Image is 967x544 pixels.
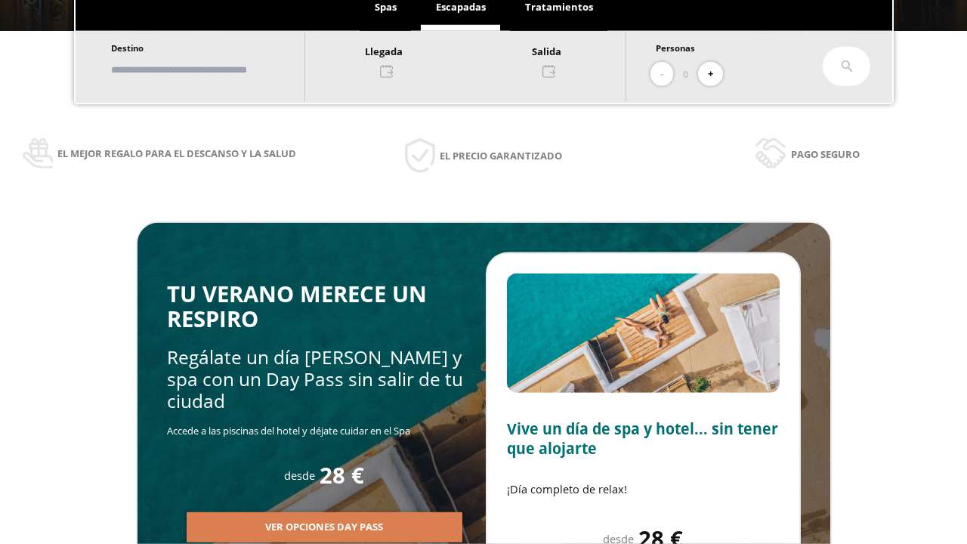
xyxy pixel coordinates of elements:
button: + [698,62,723,87]
a: Ver opciones Day Pass [187,520,462,533]
span: desde [284,468,315,483]
span: Ver opciones Day Pass [265,520,383,535]
img: Slide2.BHA6Qswy.webp [507,274,780,393]
span: El mejor regalo para el descanso y la salud [57,145,296,162]
span: Personas [656,42,695,54]
span: ¡Día completo de relax! [507,481,627,496]
span: El precio garantizado [440,147,562,164]
span: Vive un día de spa y hotel... sin tener que alojarte [507,419,778,459]
span: 28 € [320,463,364,488]
button: Ver opciones Day Pass [187,512,462,542]
span: 0 [683,66,688,82]
span: Accede a las piscinas del hotel y déjate cuidar en el Spa [167,424,410,437]
span: Destino [111,42,144,54]
span: TU VERANO MERECE UN RESPIRO [167,279,427,334]
span: Regálate un día [PERSON_NAME] y spa con un Day Pass sin salir de tu ciudad [167,345,463,414]
button: - [650,62,673,87]
span: Pago seguro [791,146,860,162]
